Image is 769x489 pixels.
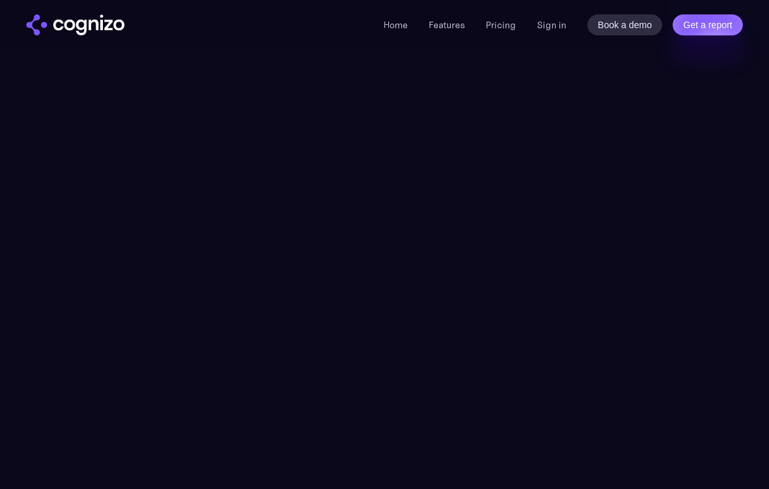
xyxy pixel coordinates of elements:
a: home [26,14,125,35]
img: cognizo logo [26,14,125,35]
a: Book a demo [587,14,663,35]
a: Get a report [673,14,743,35]
a: Features [429,19,465,31]
a: Home [384,19,408,31]
a: Sign in [537,17,566,33]
a: Pricing [486,19,516,31]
